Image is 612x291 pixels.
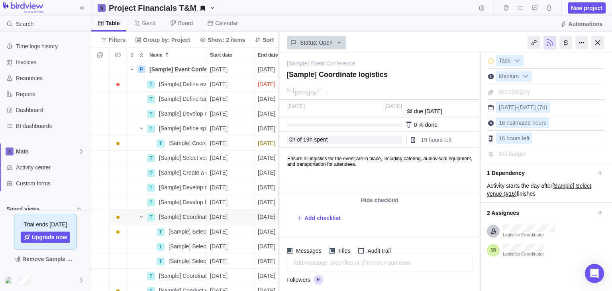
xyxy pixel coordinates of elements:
[147,154,155,162] div: T
[496,71,521,82] span: Medium
[258,272,275,280] span: [DATE]
[295,90,310,96] span: [DATE]
[127,180,207,195] div: Name
[255,254,302,269] div: End date
[109,239,127,254] div: Trouble indication
[210,124,228,132] span: [DATE]
[500,2,512,14] span: Time logs
[142,19,156,27] span: Gantt
[255,224,302,239] div: End date
[147,199,155,206] div: T
[109,269,127,283] div: Trouble indication
[258,154,275,162] span: [DATE]
[147,95,155,103] div: T
[147,81,155,88] div: T
[127,136,207,151] div: Name
[258,80,275,88] span: [DATE]
[499,104,516,110] span: [DATE]
[515,6,526,12] a: My assignments
[476,2,487,14] span: Start timer
[157,258,165,265] div: T
[147,272,155,280] div: T
[255,151,302,165] div: End date
[255,195,302,210] div: End date
[156,195,206,209] div: [Sample] Develop budget plan
[6,253,84,265] span: Remove Sample Data
[255,121,302,136] div: End date
[304,214,341,222] span: Add checklist
[414,108,442,114] span: due [DATE]
[127,239,207,254] div: Name
[127,269,207,283] div: Name
[516,104,518,110] span: -
[496,55,513,67] span: Task
[21,232,71,243] a: Upgrade now
[6,205,73,213] span: Saved views
[156,151,206,165] div: [Sample] Select venue
[210,169,228,177] span: [DATE]
[258,228,275,236] span: [DATE]
[159,213,206,221] span: [Sample] Coordinate logistics
[157,140,165,147] div: T
[296,212,341,224] span: Add checklist
[210,257,228,265] span: [DATE]
[143,36,190,44] span: Group by: Project
[106,19,120,27] span: Table
[137,49,146,61] span: Collapse
[16,179,88,187] span: Custom forms
[147,184,155,192] div: T
[286,88,292,93] div: #4
[499,88,530,95] span: Set category
[311,90,316,96] span: by
[207,195,255,210] div: Start date
[165,224,206,239] div: [Sample] Select catering
[543,36,556,49] div: Unfollow
[488,58,494,64] div: This is a milestone
[127,165,207,180] div: Name
[159,110,206,118] span: [Sample] Develop marketing plan
[585,264,604,283] div: Open Intercom Messenger
[210,110,228,118] span: [DATE]
[5,275,14,285] div: Rabia
[210,51,232,59] span: Start date
[210,183,228,191] span: [DATE]
[518,104,536,110] span: [DATE]
[287,103,305,109] span: [DATE]
[258,65,275,73] span: [DATE]
[258,124,275,132] span: [DATE]
[196,34,248,45] span: Show: 2 items
[146,48,206,62] div: Name
[207,121,255,136] div: Start date
[255,62,302,77] div: End date
[157,228,165,236] div: T
[156,165,206,180] div: [Sample] Create a conference program
[156,106,206,121] div: [Sample] Develop marketing plan
[149,51,163,59] span: Name
[132,34,193,45] span: Group by: Project
[255,165,302,180] div: End date
[109,2,196,14] h2: Project Financials T&M
[109,195,127,210] div: Trouble indication
[169,139,206,147] span: [Sample] Coordinate topics with speakers
[251,34,277,45] span: Sort
[499,151,526,157] span: Set budget
[178,19,193,27] span: Board
[73,203,84,214] span: Browse views
[255,106,302,121] div: End date
[210,272,228,280] span: [DATE]
[16,58,88,66] span: Invoices
[210,213,228,221] span: [DATE]
[22,254,76,264] span: Remove Sample Data
[207,106,255,121] div: Start date
[169,257,206,265] span: [Sample] Select transportation
[127,121,207,136] div: Name
[255,180,302,195] div: End date
[591,36,604,49] div: Close
[5,277,14,283] img: Show
[207,136,255,151] div: Start date
[487,166,594,180] span: 1 Dependency
[487,182,606,198] div: Activity starts the day after finishes
[109,92,127,106] div: Trouble indication
[255,210,302,224] div: End date
[258,198,275,206] span: [DATE]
